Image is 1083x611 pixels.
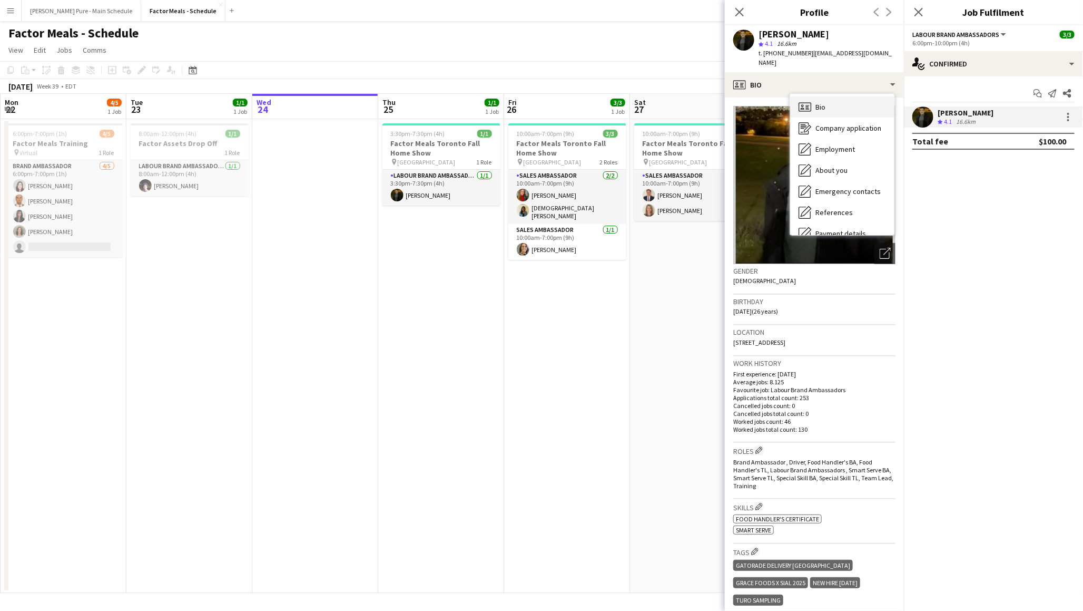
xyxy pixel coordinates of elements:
[20,149,38,157] span: Virtual
[131,123,249,196] app-job-card: 8:00am-12:00pm (4h)1/1Factor Assets Drop Off1 RoleLabour Brand Ambassadors1/18:00am-12:00pm (4h)[...
[912,136,948,147] div: Total fee
[517,130,575,138] span: 10:00am-7:00pm (9h)
[790,181,894,202] div: Emergency contacts
[1039,136,1066,147] div: $100.00
[904,5,1083,19] h3: Job Fulfilment
[5,98,18,107] span: Mon
[912,31,999,38] span: Labour Brand Ambassadors
[107,108,121,115] div: 1 Job
[131,98,143,107] span: Tue
[139,130,197,138] span: 8:00am-12:00pm (4h)
[1060,31,1075,38] span: 3/3
[733,595,783,606] div: Turo Sampling
[759,49,813,57] span: t. [PHONE_NUMBER]
[733,560,853,571] div: Gatorade Delivery [GEOGRAPHIC_DATA]
[733,358,895,368] h3: Work history
[257,98,271,107] span: Wed
[508,139,626,158] h3: Factor Meals Toronto Fall Home Show
[83,45,106,55] span: Comms
[790,223,894,244] div: Payment details
[34,45,46,55] span: Edit
[815,229,866,238] span: Payment details
[810,577,860,588] div: New Hire [DATE]
[765,40,773,47] span: 4.1
[775,40,799,47] span: 16.6km
[508,170,626,224] app-card-role: Sales Ambassador2/210:00am-7:00pm (9h)[PERSON_NAME][DEMOGRAPHIC_DATA] [PERSON_NAME]
[78,43,111,57] a: Comms
[56,45,72,55] span: Jobs
[759,30,829,39] div: [PERSON_NAME]
[477,130,492,138] span: 1/1
[733,297,895,306] h3: Birthday
[733,378,895,386] p: Average jobs: 8.125
[382,170,500,206] app-card-role: Labour Brand Ambassadors1/13:30pm-7:30pm (4h)[PERSON_NAME]
[485,99,499,106] span: 1/1
[790,160,894,181] div: About you
[225,130,240,138] span: 1/1
[22,1,141,21] button: [PERSON_NAME] Pure - Main Schedule
[141,1,225,21] button: Factor Meals - Schedule
[8,45,23,55] span: View
[225,149,240,157] span: 1 Role
[733,106,895,264] img: Crew avatar or photo
[733,410,895,418] p: Cancelled jobs total count: 0
[733,458,893,490] span: Brand Ambassador , Driver, Food Handler's BA, Food Handler's TL, Labour Brand Ambassadors , Smart...
[790,96,894,118] div: Bio
[5,139,123,148] h3: Factor Meals Training
[954,118,978,127] div: 16.6km
[944,118,952,125] span: 4.1
[912,31,1008,38] button: Labour Brand Ambassadors
[733,577,808,588] div: Grace Foods x SIAL 2025
[733,501,895,512] h3: Skills
[29,43,50,57] a: Edit
[790,139,894,160] div: Employment
[725,5,904,19] h3: Profile
[382,98,396,107] span: Thu
[733,402,895,410] p: Cancelled jobs count: 0
[5,160,123,257] app-card-role: Brand Ambassador4/56:00pm-7:00pm (1h)[PERSON_NAME][PERSON_NAME][PERSON_NAME][PERSON_NAME]
[733,445,895,456] h3: Roles
[733,277,796,285] span: [DEMOGRAPHIC_DATA]
[603,130,618,138] span: 3/3
[508,224,626,260] app-card-role: Sales Ambassador1/110:00am-7:00pm (9h)[PERSON_NAME]
[815,208,853,217] span: References
[733,338,785,346] span: [STREET_ADDRESS]
[107,99,122,106] span: 4/5
[790,202,894,223] div: References
[904,51,1083,76] div: Confirmed
[8,81,33,92] div: [DATE]
[733,327,895,337] h3: Location
[131,160,249,196] app-card-role: Labour Brand Ambassadors1/18:00am-12:00pm (4h)[PERSON_NAME]
[725,72,904,98] div: Bio
[391,130,445,138] span: 3:30pm-7:30pm (4h)
[611,99,625,106] span: 3/3
[912,39,1075,47] div: 6:00pm-10:00pm (4h)
[634,123,752,221] app-job-card: 10:00am-7:00pm (9h)2/2Factor Meals Toronto Fall Home Show [GEOGRAPHIC_DATA]1 RoleSales Ambassador...
[4,43,27,57] a: View
[5,123,123,257] app-job-card: 6:00pm-7:00pm (1h)4/5Factor Meals Training Virtual1 RoleBrand Ambassador4/56:00pm-7:00pm (1h)[PER...
[485,108,499,115] div: 1 Job
[736,526,771,534] span: Smart Serve
[733,266,895,276] h3: Gender
[524,158,582,166] span: [GEOGRAPHIC_DATA]
[233,99,248,106] span: 1/1
[733,425,895,433] p: Worked jobs total count: 130
[815,187,881,196] span: Emergency contacts
[233,108,247,115] div: 1 Job
[382,123,500,206] app-job-card: 3:30pm-7:30pm (4h)1/1Factor Meals Toronto Fall Home Show [GEOGRAPHIC_DATA]1 RoleLabour Brand Amba...
[815,144,855,154] span: Employment
[8,25,139,41] h1: Factor Meals - Schedule
[52,43,76,57] a: Jobs
[733,546,895,557] h3: Tags
[13,130,67,138] span: 6:00pm-7:00pm (1h)
[65,82,76,90] div: EDT
[508,123,626,260] app-job-card: 10:00am-7:00pm (9h)3/3Factor Meals Toronto Fall Home Show [GEOGRAPHIC_DATA]2 RolesSales Ambassado...
[938,108,993,118] div: [PERSON_NAME]
[733,418,895,425] p: Worked jobs count: 46
[131,139,249,148] h3: Factor Assets Drop Off
[382,139,500,158] h3: Factor Meals Toronto Fall Home Show
[733,394,895,402] p: Applications total count: 253
[100,130,114,138] span: 4/5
